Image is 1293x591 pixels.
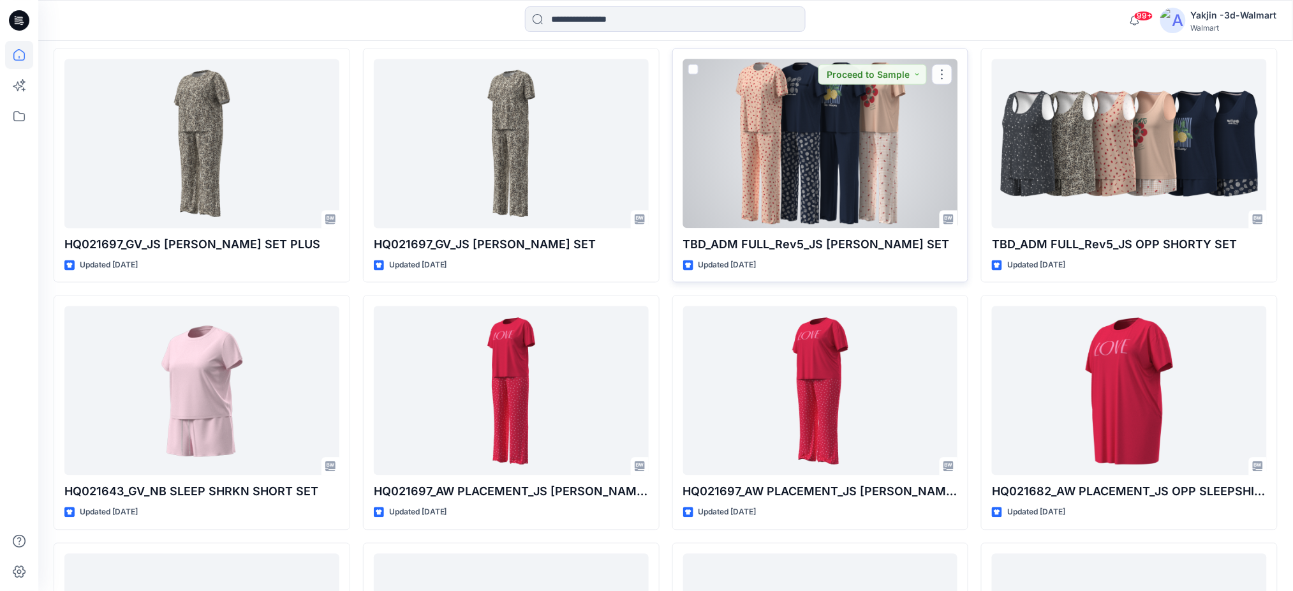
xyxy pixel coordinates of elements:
a: HQ021682_AW PLACEMENT_JS OPP SLEEPSHIRT_PLUS [992,306,1267,475]
p: HQ021643_GV_NB SLEEP SHRKN SHORT SET [64,483,339,501]
a: TBD_ADM FULL_Rev5_JS OPP PJ SET [683,59,958,228]
a: HQ021697_GV_JS OPP PJ SET [374,59,649,228]
div: Yakjin -3d-Walmart [1191,8,1277,23]
p: TBD_ADM FULL_Rev5_JS OPP SHORTY SET [992,236,1267,254]
p: Updated [DATE] [80,259,138,273]
p: Updated [DATE] [1007,259,1065,273]
a: HQ021697_AW PLACEMENT_JS OPP PJ SET PLUS [683,306,958,475]
a: TBD_ADM FULL_Rev5_JS OPP SHORTY SET [992,59,1267,228]
p: HQ021697_GV_JS [PERSON_NAME] SET [374,236,649,254]
p: TBD_ADM FULL_Rev5_JS [PERSON_NAME] SET [683,236,958,254]
p: Updated [DATE] [389,506,447,520]
p: Updated [DATE] [80,506,138,520]
p: HQ021697_AW PLACEMENT_JS [PERSON_NAME] SET PLUS [683,483,958,501]
p: Updated [DATE] [698,259,757,273]
span: 99+ [1134,11,1153,21]
p: HQ021697_AW PLACEMENT_JS [PERSON_NAME] SET [374,483,649,501]
p: Updated [DATE] [389,259,447,273]
p: HQ021697_GV_JS [PERSON_NAME] SET PLUS [64,236,339,254]
a: HQ021697_GV_JS OPP PJ SET PLUS [64,59,339,228]
p: Updated [DATE] [1007,506,1065,520]
p: HQ021682_AW PLACEMENT_JS OPP SLEEPSHIRT_PLUS [992,483,1267,501]
a: HQ021643_GV_NB SLEEP SHRKN SHORT SET [64,306,339,475]
div: Walmart [1191,23,1277,33]
a: HQ021697_AW PLACEMENT_JS OPP PJ SET [374,306,649,475]
p: Updated [DATE] [698,506,757,520]
img: avatar [1160,8,1186,33]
